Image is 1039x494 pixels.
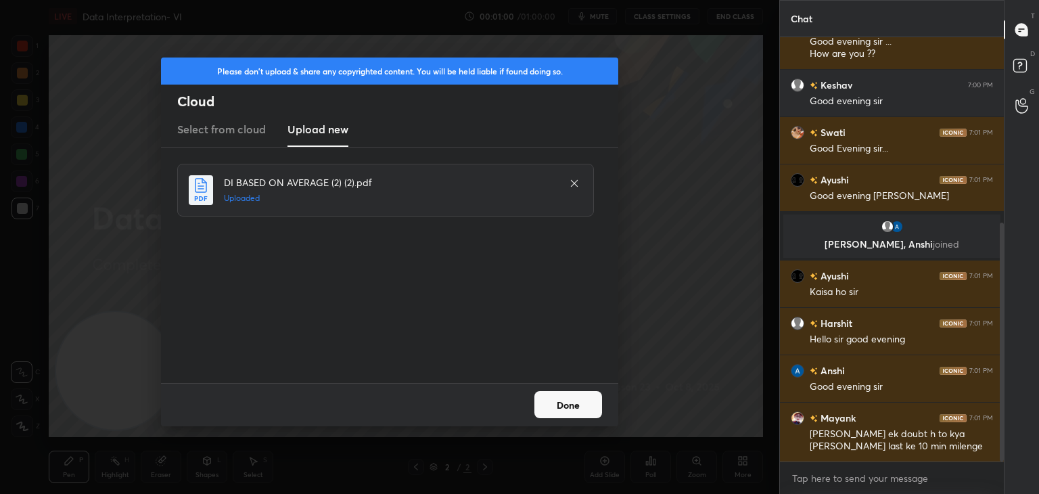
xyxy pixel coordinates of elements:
h2: Cloud [177,93,618,110]
div: 7:01 PM [969,319,993,328]
div: grid [780,37,1004,462]
p: T [1031,11,1035,21]
img: default.png [791,317,804,330]
h6: Swati [818,125,846,139]
div: Good Evening sir... [810,142,993,156]
img: no-rating-badge.077c3623.svg [810,273,818,280]
h6: Ayushi [818,269,849,283]
h4: DI BASED ON AVERAGE (2) (2).pdf [224,175,555,189]
div: [PERSON_NAME] ek doubt h to kya [PERSON_NAME] last ke 10 min milenge [810,428,993,453]
div: Good evening sir [810,95,993,108]
div: Good evening [PERSON_NAME] [810,189,993,203]
img: 3 [791,411,804,425]
img: default.png [791,78,804,92]
h6: Ayushi [818,173,849,187]
img: iconic-dark.1390631f.png [940,414,967,422]
div: Good evening sir [810,380,993,394]
div: Please don't upload & share any copyrighted content. You will be held liable if found doing so. [161,58,618,85]
img: no-rating-badge.077c3623.svg [810,320,818,328]
div: 7:00 PM [968,81,993,89]
h5: Uploaded [224,192,555,204]
img: no-rating-badge.077c3623.svg [810,177,818,184]
img: no-rating-badge.077c3623.svg [810,82,818,89]
img: no-rating-badge.077c3623.svg [810,129,818,137]
h6: Anshi [818,363,845,378]
h3: Upload new [287,121,348,137]
img: 3 [791,364,804,378]
img: iconic-dark.1390631f.png [940,176,967,184]
p: G [1030,87,1035,97]
p: D [1030,49,1035,59]
p: Chat [780,1,823,37]
img: iconic-dark.1390631f.png [940,367,967,375]
div: 7:01 PM [969,129,993,137]
img: iconic-dark.1390631f.png [940,272,967,280]
h6: Harshit [818,316,852,330]
img: 68d4d15b26474dd8b32033e7128ef822.jpg [791,126,804,139]
button: Done [534,391,602,418]
img: 3 [890,220,904,233]
div: Good evening sir ... How are you ?? [810,35,993,61]
div: 7:01 PM [969,367,993,375]
img: default.png [881,220,894,233]
h6: Keshav [818,78,852,92]
div: Kaisa ho sir [810,286,993,299]
img: no-rating-badge.077c3623.svg [810,367,818,375]
h6: Mayank [818,411,856,425]
p: [PERSON_NAME], Anshi [791,239,992,250]
img: no-rating-badge.077c3623.svg [810,415,818,422]
div: 7:01 PM [969,272,993,280]
img: iconic-dark.1390631f.png [940,129,967,137]
img: 23bd3100f97241238e9cd5577f1b7dfd.jpg [791,173,804,187]
div: 7:01 PM [969,414,993,422]
span: joined [933,238,959,250]
div: 7:01 PM [969,176,993,184]
img: 23bd3100f97241238e9cd5577f1b7dfd.jpg [791,269,804,283]
div: Hello sir good evening [810,333,993,346]
img: iconic-dark.1390631f.png [940,319,967,328]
